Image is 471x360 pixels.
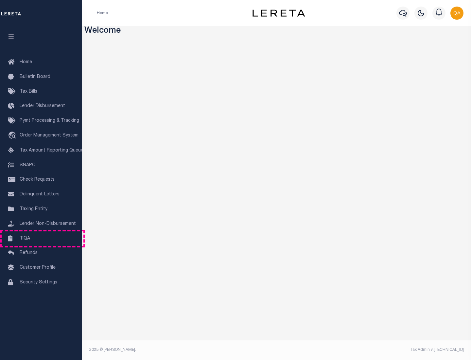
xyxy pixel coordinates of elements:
[20,148,83,153] span: Tax Amount Reporting Queue
[20,104,65,108] span: Lender Disbursement
[20,236,30,241] span: TIQA
[8,132,18,140] i: travel_explore
[20,265,56,270] span: Customer Profile
[253,9,305,17] img: logo-dark.svg
[20,192,60,197] span: Delinquent Letters
[20,75,50,79] span: Bulletin Board
[20,89,37,94] span: Tax Bills
[20,222,76,226] span: Lender Non-Disbursement
[20,133,78,138] span: Order Management System
[281,347,464,353] div: Tax Admin v.[TECHNICAL_ID]
[84,26,469,36] h3: Welcome
[20,177,55,182] span: Check Requests
[20,60,32,64] span: Home
[84,347,277,353] div: 2025 © [PERSON_NAME].
[20,251,38,255] span: Refunds
[20,163,36,167] span: SNAPQ
[20,207,47,211] span: Taxing Entity
[20,118,79,123] span: Pymt Processing & Tracking
[20,280,57,285] span: Security Settings
[450,7,463,20] img: svg+xml;base64,PHN2ZyB4bWxucz0iaHR0cDovL3d3dy53My5vcmcvMjAwMC9zdmciIHBvaW50ZXItZXZlbnRzPSJub25lIi...
[97,10,108,16] li: Home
